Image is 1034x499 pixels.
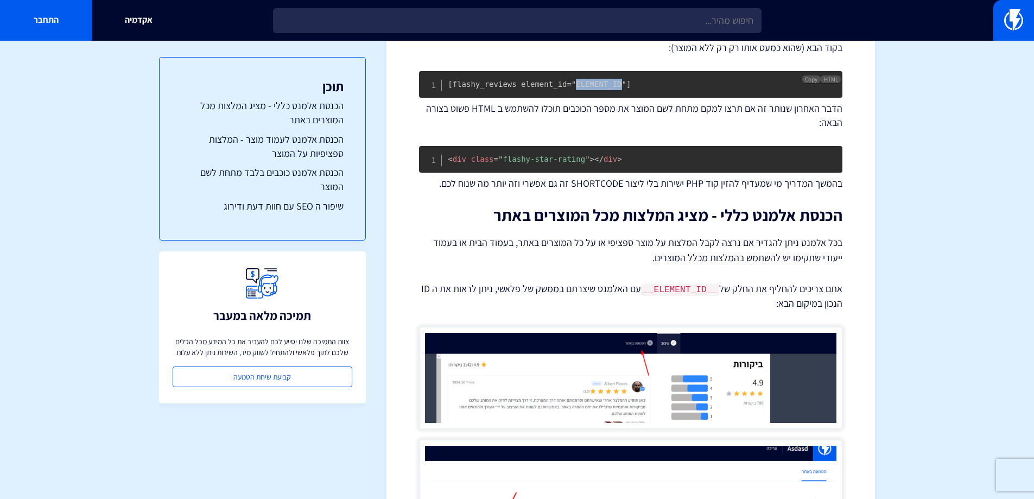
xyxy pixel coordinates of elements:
span: HTML [821,75,841,83]
h2: הכנסת אלמנט כללי - מציג המלצות מכל המוצרים באתר [419,206,842,224]
span: div [448,155,466,163]
p: בהמשך המדריך מי שמעדיף להזין קוד PHP ישירות בלי ליצור SHORTCODE זה גם אפשרי וזה יותר מה שנוח לכם. [419,176,842,191]
p: צוות התמיכה שלנו יסייע לכם להעביר את כל המידע מכל הכלים שלכם לתוך פלאשי ולהתחיל לשווק מיד, השירות... [173,336,352,358]
span: Copy [805,75,817,83]
span: " [585,155,589,163]
a: שיפור ה SEO עם חוות דעת ודירוג [181,199,344,213]
a: הכנסת אלמנט לעמוד מוצר - המלצות ספציפיות על המוצר [181,132,344,160]
h3: תמיכה מלאה במעבר [213,309,311,322]
input: חיפוש מהיר... [273,8,762,33]
p: הדבר האחרון שנותר זה אם תרצו למקם מתחת לשם המוצר את מספר הכוכבים תוכלו להשתמש ב HTML פשוט בצורה ה... [419,102,842,129]
span: flashy-star-rating [494,155,590,163]
span: " [498,155,503,163]
a: הכנסת אלמנט כללי - מציג המלצות מכל המוצרים באתר [181,99,344,127]
span: </ [594,155,604,163]
code: __ELEMENT_ID__ [641,284,719,296]
code: [flashy_reviews element_id="ELEMENT_ID"] [448,80,631,89]
span: class [471,155,493,163]
p: אתם צריכים להחליף את החלק של עם האלמנט שיצרתם בממשק של פלאשי, ניתן לראות את ה ID הנכון במיקום הבא: [419,282,842,311]
a: הכנסת אלמנט כוכבים בלבד מתחת לשם המוצר [181,166,344,193]
p: שימו לב שעדיין צריך להחליף את ה __ELEMENT_ID__ עם האלמנט שיצרתם בפלאשי, ובעמוד הבית תוכלו להשתמש ... [419,27,842,55]
span: < [448,155,452,163]
span: > [617,155,621,163]
p: בכל אלמנט ניתן להגדיר אם נרצה לקבל המלצות על מוצר ספציפי או על כל המוצרים באתר, בעמוד הבית או בעמ... [419,235,842,266]
h3: תוכן [181,79,344,93]
span: = [494,155,498,163]
span: > [590,155,594,163]
span: div [594,155,617,163]
button: Copy [802,75,821,83]
a: קביעת שיחת הטמעה [173,367,352,387]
